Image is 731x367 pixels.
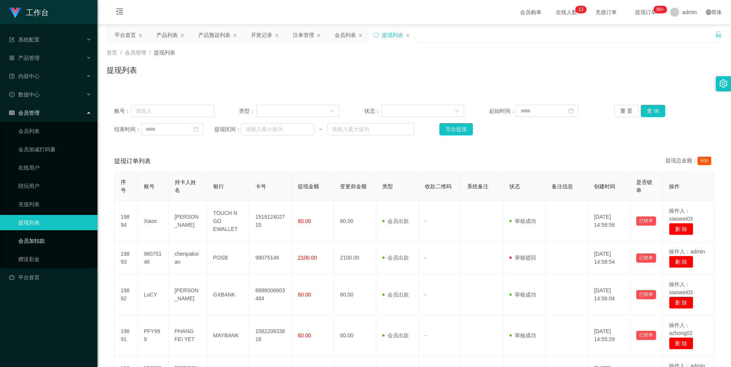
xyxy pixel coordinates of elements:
[298,218,311,224] span: 60.00
[9,55,14,61] i: 图标: appstore-o
[594,183,615,189] span: 创建时间
[107,0,132,25] i: 图标: menu-fold
[568,108,574,114] i: 图标: calendar
[138,242,169,274] td: 98075146
[198,28,230,42] div: 产品预设列表
[314,125,327,133] span: ~
[489,107,516,115] span: 起始时间：
[669,256,693,268] button: 删 除
[588,242,630,274] td: [DATE] 14:58:54
[18,123,91,139] a: 会员列表
[144,183,155,189] span: 账号
[636,331,656,340] button: 已锁单
[293,28,314,42] div: 注单管理
[18,197,91,212] a: 充值列表
[169,201,207,242] td: [PERSON_NAME]
[373,32,379,38] i: 图标: sync
[467,183,488,189] span: 系统备注
[9,55,40,61] span: 产品管理
[575,6,586,13] sup: 13
[509,255,536,261] span: 审核驳回
[9,92,14,97] i: 图标: check-circle-o
[588,315,630,356] td: [DATE] 14:55:29
[298,183,319,189] span: 提现金额
[636,179,652,193] span: 是否锁单
[9,270,91,285] a: 图标: dashboard平台首页
[131,105,214,117] input: 请输入
[715,31,722,38] i: 图标: unlock
[18,142,91,157] a: 会员加减打码量
[207,201,249,242] td: TOUCH N GO EWALLET
[334,274,376,315] td: 60.00
[636,253,656,263] button: 已锁单
[115,274,138,315] td: 19892
[154,50,175,56] span: 提现列表
[9,73,40,79] span: 内容中心
[18,215,91,230] a: 提现列表
[588,201,630,242] td: [DATE] 14:58:58
[138,33,143,38] i: 图标: close
[149,50,151,56] span: /
[18,233,91,248] a: 会员加扣款
[509,183,520,189] span: 状态
[382,183,393,189] span: 类型
[156,28,178,42] div: 产品列表
[121,179,126,193] span: 序号
[614,105,638,117] button: 重 置
[358,33,363,38] i: 图标: close
[316,33,321,38] i: 图标: close
[706,10,711,15] i: 图标: global
[552,10,581,15] span: 在线人数
[207,242,249,274] td: POSB
[334,201,376,242] td: 60.00
[405,33,410,38] i: 图标: close
[213,183,224,189] span: 银行
[9,37,40,43] span: 系统配置
[169,242,207,274] td: chenpakxian
[552,183,573,189] span: 备注信息
[120,50,122,56] span: /
[578,6,581,13] p: 1
[298,292,311,298] span: 60.00
[115,315,138,356] td: 19891
[298,255,317,261] span: 2100.00
[255,183,266,189] span: 卡号
[138,201,169,242] td: Xiaoc
[439,123,473,135] button: 导出提现
[9,110,14,115] i: 图标: table
[169,315,207,356] td: PHANG FEI YET
[175,179,196,193] span: 持卡人姓名
[114,157,151,166] span: 提现订单列表
[9,74,14,79] i: 图标: profile
[169,274,207,315] td: [PERSON_NAME]
[669,183,680,189] span: 操作
[669,296,693,309] button: 删 除
[334,315,376,356] td: 60.00
[207,274,249,315] td: GXBANK
[653,6,667,13] sup: 1050
[425,292,427,298] span: -
[425,218,427,224] span: -
[669,208,693,222] span: 操作人：xiaowei03
[382,218,409,224] span: 会员出款
[251,28,272,42] div: 开奖记录
[249,201,292,242] td: 151912402715
[669,337,693,349] button: 删 除
[9,37,14,42] i: 图标: form
[425,255,427,261] span: -
[335,28,356,42] div: 会员列表
[364,107,381,115] span: 状态：
[241,123,314,135] input: 请输入最小值为
[26,0,49,25] h1: 工作台
[115,28,136,42] div: 平台首页
[631,10,660,15] span: 提现订单
[636,216,656,226] button: 已锁单
[18,178,91,194] a: 陪玩用户
[509,292,536,298] span: 审核成功
[214,125,241,133] span: 提现区间：
[425,332,427,338] span: -
[9,91,40,98] span: 数据中心
[340,183,367,189] span: 变更前金额
[669,322,693,336] span: 操作人：azhong02
[107,50,117,56] span: 首页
